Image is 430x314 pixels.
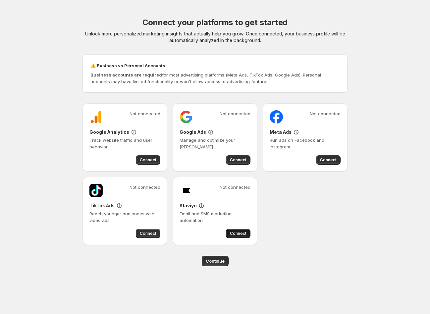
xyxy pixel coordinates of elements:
div: Setup guide [198,202,205,209]
p: Track website traffic and user behavior [89,137,160,150]
button: Connect [136,229,160,238]
span: Not connected [310,110,341,117]
div: Setup guide [116,202,123,209]
button: Connect [136,155,160,165]
p: Unlock more personalized marketing insights that actually help you grow. Once connected, your bus... [82,30,348,44]
div: Setup guide [131,129,137,135]
img: Meta Ads logo [270,110,283,124]
p: for most advertising platforms (Meta Ads, TikTok Ads, Google Ads). Personal accounts may have lim... [90,72,340,85]
h2: Connect your platforms to get started [142,17,288,28]
span: Connect [230,157,246,163]
button: Continue [202,256,229,266]
span: Not connected [220,184,250,190]
div: Setup guide [207,129,214,135]
p: Email and SMS marketing automation [180,210,250,224]
span: Continue [206,258,225,264]
img: Google Analytics logo [89,110,103,124]
h3: TikTok Ads [89,202,115,209]
span: Not connected [130,110,160,117]
button: Connect [226,155,250,165]
img: TikTok Ads logo [89,184,103,197]
p: Run ads on Facebook and Instagram [270,137,341,150]
h3: ⚠️ Business vs Personal Accounts [90,62,340,69]
span: Connect [140,231,156,236]
span: Connect [320,157,337,163]
h3: Google Analytics [89,129,129,135]
button: Connect [226,229,250,238]
strong: Business accounts are required [90,72,162,78]
span: Not connected [220,110,250,117]
h3: Klaviyo [180,202,197,209]
div: Setup guide [293,129,299,135]
img: Google Ads logo [180,110,193,124]
p: Reach younger audiences with video ads [89,210,160,224]
span: Connect [140,157,156,163]
button: Connect [316,155,341,165]
p: Manage and optimize your [PERSON_NAME] [180,137,250,150]
span: Not connected [130,184,160,190]
img: Klaviyo logo [180,184,193,197]
h3: Meta Ads [270,129,292,135]
h3: Google Ads [180,129,206,135]
span: Connect [230,231,246,236]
